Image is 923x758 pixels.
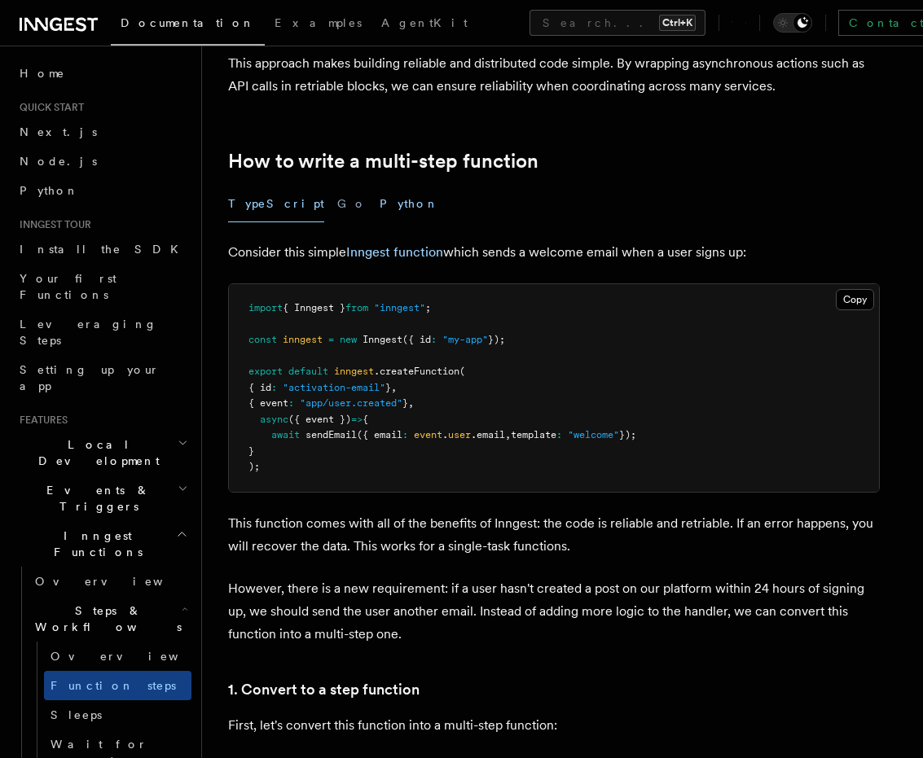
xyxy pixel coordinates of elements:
a: Leveraging Steps [13,309,191,355]
a: Function steps [44,671,191,700]
span: Install the SDK [20,243,188,256]
a: Your first Functions [13,264,191,309]
span: Your first Functions [20,272,116,301]
span: : [288,397,294,409]
p: This function comes with all of the benefits of Inngest: the code is reliable and retriable. If a... [228,512,880,558]
button: Inngest Functions [13,521,191,567]
span: event [414,429,442,440]
a: Inngest function [346,244,443,260]
span: template [511,429,556,440]
span: Inngest Functions [13,528,176,560]
span: , [391,382,397,393]
span: : [402,429,408,440]
span: Events & Triggers [13,482,178,515]
a: Sleeps [44,700,191,730]
span: } [402,397,408,409]
a: Home [13,59,191,88]
span: AgentKit [381,16,468,29]
span: Features [13,414,68,427]
span: ); [248,461,260,472]
button: Events & Triggers [13,475,191,521]
span: }); [619,429,636,440]
span: { event [248,397,288,409]
span: "welcome" [568,429,619,440]
span: sendEmail [305,429,357,440]
p: First, let's convert this function into a multi-step function: [228,714,880,737]
a: Python [13,176,191,205]
span: Documentation [121,16,255,29]
button: Local Development [13,430,191,475]
span: Sleeps [51,708,102,721]
span: } [385,382,391,393]
a: How to write a multi-step function [228,150,538,173]
span: .createFunction [374,366,459,377]
span: , [408,397,414,409]
span: { id [248,382,271,393]
span: ; [425,302,431,313]
span: inngest [283,334,323,345]
span: => [351,414,363,425]
a: Documentation [111,5,265,46]
span: { Inngest } [283,302,345,313]
a: Examples [265,5,371,44]
p: However, there is a new requirement: if a user hasn't created a post on our platform within 24 ho... [228,577,880,646]
kbd: Ctrl+K [659,15,696,31]
button: TypeScript [228,186,324,222]
button: Copy [836,289,874,310]
a: AgentKit [371,5,477,44]
a: Setting up your app [13,355,191,401]
span: Node.js [20,155,97,168]
span: : [556,429,562,440]
span: "app/user.created" [300,397,402,409]
span: = [328,334,334,345]
span: Python [20,184,79,197]
span: user [448,429,471,440]
span: export [248,366,283,377]
span: async [260,414,288,425]
span: const [248,334,277,345]
span: . [442,429,448,440]
a: Overview [29,567,191,596]
span: new [340,334,357,345]
span: .email [471,429,505,440]
a: 1. Convert to a step function [228,678,420,701]
span: ( [459,366,465,377]
span: { [363,414,368,425]
span: ({ email [357,429,402,440]
span: Inngest [363,334,402,345]
span: await [271,429,300,440]
span: Function steps [51,679,176,692]
span: import [248,302,283,313]
span: : [431,334,437,345]
span: from [345,302,368,313]
button: Go [337,186,367,222]
span: ({ id [402,334,431,345]
span: } [248,445,254,457]
span: , [505,429,511,440]
span: Inngest tour [13,218,91,231]
span: ({ event }) [288,414,351,425]
span: inngest [334,366,374,377]
a: Next.js [13,117,191,147]
span: default [288,366,328,377]
span: Next.js [20,125,97,138]
p: This approach makes building reliable and distributed code simple. By wrapping asynchronous actio... [228,52,880,98]
span: "activation-email" [283,382,385,393]
span: Overview [35,575,203,588]
a: Overview [44,642,191,671]
span: Steps & Workflows [29,602,182,635]
a: Node.js [13,147,191,176]
a: Install the SDK [13,234,191,264]
p: Consider this simple which sends a welcome email when a user signs up: [228,241,880,264]
span: "my-app" [442,334,488,345]
button: Search...Ctrl+K [530,10,705,36]
span: Local Development [13,436,178,469]
button: Steps & Workflows [29,596,191,642]
span: Home [20,65,65,81]
button: Python [380,186,439,222]
span: Setting up your app [20,363,160,392]
span: Leveraging Steps [20,318,157,347]
button: Toggle dark mode [773,13,812,33]
span: : [271,382,277,393]
span: Quick start [13,101,84,114]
